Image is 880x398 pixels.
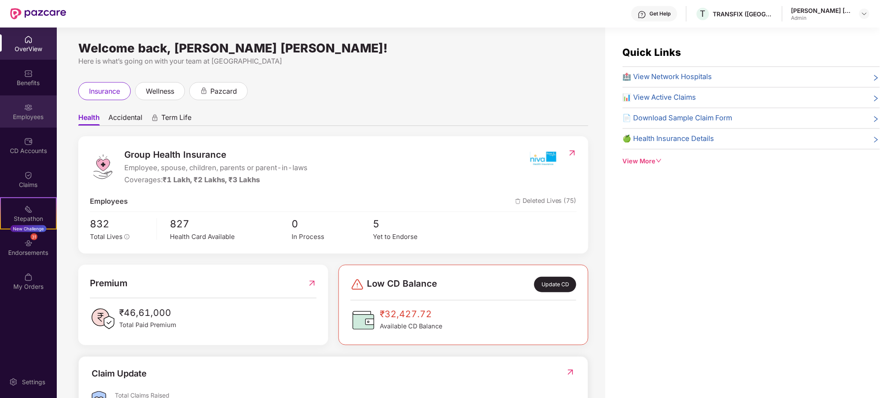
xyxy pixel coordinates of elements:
img: svg+xml;base64,PHN2ZyBpZD0iTXlfT3JkZXJzIiBkYXRhLW5hbWU9Ik15IE9yZGVycyIgeG1sbnM9Imh0dHA6Ly93d3cudz... [24,273,33,282]
span: Employees [90,196,128,207]
img: svg+xml;base64,PHN2ZyBpZD0iQmVuZWZpdHMiIHhtbG5zPSJodHRwOi8vd3d3LnczLm9yZy8yMDAwL3N2ZyIgd2lkdGg9Ij... [24,69,33,78]
span: down [656,158,662,164]
img: RedirectIcon [308,276,317,290]
span: 📄 Download Sample Claim Form [623,113,732,124]
img: PaidPremiumIcon [90,306,116,332]
img: deleteIcon [515,199,521,204]
span: Total Lives [90,233,123,241]
img: svg+xml;base64,PHN2ZyBpZD0iSG9tZSIgeG1sbnM9Imh0dHA6Ly93d3cudzMub3JnLzIwMDAvc3ZnIiB3aWR0aD0iMjAiIG... [24,35,33,44]
div: Update CD [534,277,576,293]
img: svg+xml;base64,PHN2ZyB4bWxucz0iaHR0cDovL3d3dy53My5vcmcvMjAwMC9zdmciIHdpZHRoPSIyMSIgaGVpZ2h0PSIyMC... [24,205,33,214]
span: 🍏 Health Insurance Details [623,133,714,144]
span: Total Paid Premium [119,320,176,330]
img: svg+xml;base64,PHN2ZyBpZD0iRGFuZ2VyLTMyeDMyIiB4bWxucz0iaHR0cDovL3d3dy53My5vcmcvMjAwMC9zdmciIHdpZH... [351,278,364,291]
span: ₹46,61,000 [119,306,176,320]
div: Coverages: [124,175,308,186]
div: animation [200,87,208,95]
span: info-circle [124,234,129,239]
span: wellness [146,86,174,97]
span: Term Life [161,113,191,126]
span: Quick Links [623,46,681,58]
div: In Process [292,232,373,242]
span: 827 [170,216,292,232]
span: Available CD Balance [380,321,442,331]
img: logo [90,154,116,180]
div: View More [623,156,880,166]
span: ₹32,427.72 [380,307,442,321]
img: insurerIcon [527,148,559,169]
img: svg+xml;base64,PHN2ZyBpZD0iRW1wbG95ZWVzIiB4bWxucz0iaHR0cDovL3d3dy53My5vcmcvMjAwMC9zdmciIHdpZHRoPS... [24,103,33,112]
img: New Pazcare Logo [10,8,66,19]
img: RedirectIcon [566,368,575,377]
span: Premium [90,276,127,290]
span: ₹1 Lakh, ₹2 Lakhs, ₹3 Lakhs [163,175,260,184]
img: svg+xml;base64,PHN2ZyBpZD0iSGVscC0zMngzMiIgeG1sbnM9Imh0dHA6Ly93d3cudzMub3JnLzIwMDAvc3ZnIiB3aWR0aD... [638,10,646,19]
div: [PERSON_NAME] [PERSON_NAME] [791,6,852,15]
div: Here is what’s going on with your team at [GEOGRAPHIC_DATA] [78,56,588,67]
span: right [873,94,880,103]
span: Health [78,113,100,126]
span: insurance [89,86,120,97]
span: Group Health Insurance [124,148,308,162]
span: 0 [292,216,373,232]
span: right [873,135,880,144]
div: TRANSFIX ([GEOGRAPHIC_DATA]) PRIVATE LIMITED [713,10,773,18]
div: New Challenge [10,225,46,232]
span: right [873,73,880,83]
div: Welcome back, [PERSON_NAME] [PERSON_NAME]! [78,45,588,52]
span: 5 [373,216,454,232]
img: RedirectIcon [568,149,577,157]
img: svg+xml;base64,PHN2ZyBpZD0iRHJvcGRvd24tMzJ4MzIiIHhtbG5zPSJodHRwOi8vd3d3LnczLm9yZy8yMDAwL3N2ZyIgd2... [861,10,868,17]
div: Settings [19,378,48,386]
div: Health Card Available [170,232,292,242]
div: Get Help [650,10,671,17]
span: 📊 View Active Claims [623,92,696,103]
img: CDBalanceIcon [351,307,376,333]
span: pazcard [210,86,237,97]
span: Accidental [108,113,142,126]
div: 31 [31,233,37,240]
span: Deleted Lives (75) [515,196,577,207]
span: Employee, spouse, children, parents or parent-in-laws [124,162,308,174]
img: svg+xml;base64,PHN2ZyBpZD0iU2V0dGluZy0yMHgyMCIgeG1sbnM9Imh0dHA6Ly93d3cudzMub3JnLzIwMDAvc3ZnIiB3aW... [9,378,18,386]
span: Low CD Balance [367,277,437,293]
img: svg+xml;base64,PHN2ZyBpZD0iQ0RfQWNjb3VudHMiIGRhdGEtbmFtZT0iQ0QgQWNjb3VudHMiIHhtbG5zPSJodHRwOi8vd3... [24,137,33,146]
div: Admin [791,15,852,21]
span: T [700,9,706,19]
div: Yet to Endorse [373,232,454,242]
div: Stepathon [1,214,56,223]
span: right [873,114,880,124]
img: svg+xml;base64,PHN2ZyBpZD0iRW5kb3JzZW1lbnRzIiB4bWxucz0iaHR0cDovL3d3dy53My5vcmcvMjAwMC9zdmciIHdpZH... [24,239,33,248]
div: animation [151,114,159,122]
span: 832 [90,216,151,232]
img: svg+xml;base64,PHN2ZyBpZD0iQ2xhaW0iIHhtbG5zPSJodHRwOi8vd3d3LnczLm9yZy8yMDAwL3N2ZyIgd2lkdGg9IjIwIi... [24,171,33,180]
span: 🏥 View Network Hospitals [623,71,712,83]
div: Claim Update [92,367,147,380]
